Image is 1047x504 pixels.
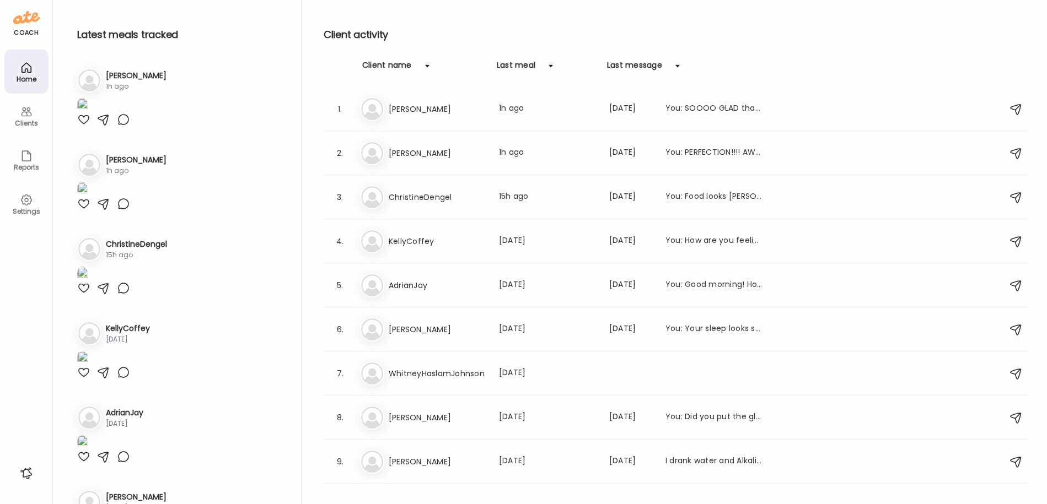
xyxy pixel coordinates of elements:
[499,411,596,424] div: [DATE]
[334,191,347,204] div: 3.
[106,239,167,250] h3: ChristineDengel
[609,411,652,424] div: [DATE]
[389,102,486,116] h3: [PERSON_NAME]
[389,279,486,292] h3: AdrianJay
[389,455,486,468] h3: [PERSON_NAME]
[665,279,763,292] div: You: Good morning! How are things? Have you checked your supply of travel snacks to make sure you...
[609,455,652,468] div: [DATE]
[665,102,763,116] div: You: SOOOO GLAD that you are not running the marathon! Your body does not need that right now.
[334,235,347,248] div: 4.
[361,186,383,208] img: bg-avatar-default.svg
[7,75,46,83] div: Home
[106,323,150,334] h3: KellyCoffey
[609,323,652,336] div: [DATE]
[499,147,596,160] div: 1h ago
[389,235,486,248] h3: KellyCoffey
[362,59,412,77] div: Client name
[499,367,596,380] div: [DATE]
[78,238,100,260] img: bg-avatar-default.svg
[106,419,143,429] div: [DATE]
[609,191,652,204] div: [DATE]
[361,274,383,296] img: bg-avatar-default.svg
[78,69,100,91] img: bg-avatar-default.svg
[334,367,347,380] div: 7.
[324,26,1029,43] h2: Client activity
[334,102,347,116] div: 1.
[361,407,383,429] img: bg-avatar-default.svg
[7,120,46,127] div: Clients
[361,451,383,473] img: bg-avatar-default.svg
[334,455,347,468] div: 9.
[334,279,347,292] div: 5.
[609,102,652,116] div: [DATE]
[77,182,88,197] img: images%2F8D4NB6x7KXgYlHneBphRsrTiv8F3%2FfjtLeQBEtKARum3bQjbe%2FjAgV0NWtC11yB81ysZbO_1080
[665,235,763,248] div: You: How are you feeling overall? How is your energy level on the weekly meds?
[106,334,150,344] div: [DATE]
[78,322,100,344] img: bg-avatar-default.svg
[499,191,596,204] div: 15h ago
[13,9,40,26] img: ate
[609,235,652,248] div: [DATE]
[106,154,167,166] h3: [PERSON_NAME]
[665,323,763,336] div: You: Your sleep looks strong as well on your Whoop band.
[389,147,486,160] h3: [PERSON_NAME]
[389,411,486,424] h3: [PERSON_NAME]
[389,323,486,336] h3: [PERSON_NAME]
[7,208,46,215] div: Settings
[77,435,88,450] img: images%2FvKBlXzq35hcVvM4ynsPSvBUNQlD3%2FtZO7MG2PDXqoPYQ3YTfl%2F3vgFg0uXvRMYmTiCdzAh_1080
[334,411,347,424] div: 8.
[106,70,167,82] h3: [PERSON_NAME]
[499,102,596,116] div: 1h ago
[499,323,596,336] div: [DATE]
[361,318,383,340] img: bg-avatar-default.svg
[609,147,652,160] div: [DATE]
[499,279,596,292] div: [DATE]
[361,98,383,120] img: bg-avatar-default.svg
[609,279,652,292] div: [DATE]
[665,411,763,424] div: You: Did you put the glucose monitor on?
[77,26,283,43] h2: Latest meals tracked
[665,455,763,468] div: I drank water and Alkalize before all of our meetings too :)
[77,267,88,281] img: images%2FnIuc6jdPc0TSU2YLwgiPYRrdqFm1%2FPyVkrw3i9S2g1dLgCRum%2FZxBIGrCQUC6f6eGIwIm4_1080
[499,235,596,248] div: [DATE]
[361,362,383,384] img: bg-avatar-default.svg
[78,407,100,429] img: bg-avatar-default.svg
[106,166,167,176] div: 1h ago
[106,82,167,91] div: 1h ago
[389,367,486,380] h3: WhitneyHaslamJohnson
[361,142,383,164] img: bg-avatar-default.svg
[665,147,763,160] div: You: PERFECTION!!!! AWESOME PROTEIN, FAT, AND FIBER!
[78,154,100,176] img: bg-avatar-default.svg
[665,191,763,204] div: You: Food looks [PERSON_NAME]! Let's crush another day!
[499,455,596,468] div: [DATE]
[607,59,662,77] div: Last message
[389,191,486,204] h3: ChristineDengel
[77,351,88,366] img: images%2FamhTIbco5mTOJTSQzT9sJL9WUN22%2FRxkgGrTkBOHad2vTEAnG%2FCSP9cyWFy0VFt8fQjbYn_1080
[361,230,383,252] img: bg-avatar-default.svg
[334,323,347,336] div: 6.
[14,28,39,37] div: coach
[497,59,535,77] div: Last meal
[77,98,88,113] img: images%2FZ9FsUQaXJiSu2wrJMJP2bdS5VZ13%2FG1wnkJScKaYGPEtdRet4%2FWTM8c3me4xJEdOxKhW8a_1080
[106,407,143,419] h3: AdrianJay
[7,164,46,171] div: Reports
[106,491,167,503] h3: [PERSON_NAME]
[334,147,347,160] div: 2.
[106,250,167,260] div: 15h ago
